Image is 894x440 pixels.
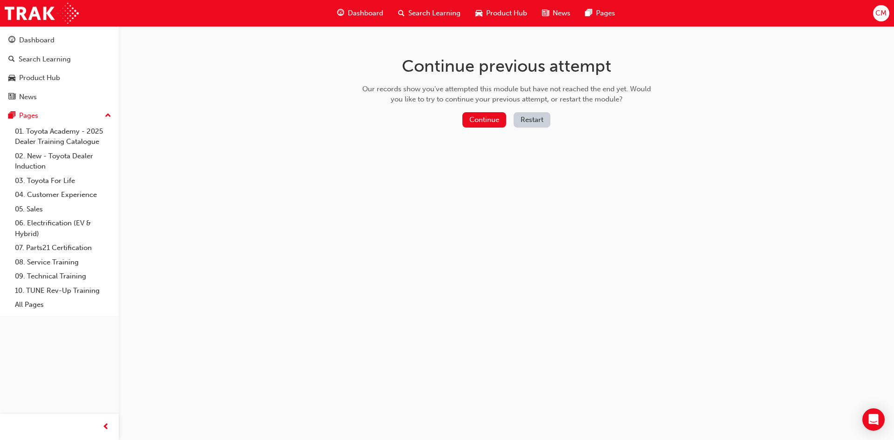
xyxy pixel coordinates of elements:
a: news-iconNews [535,4,578,23]
a: guage-iconDashboard [330,4,391,23]
div: Open Intercom Messenger [862,408,885,431]
span: car-icon [475,7,482,19]
span: search-icon [8,55,15,64]
div: Pages [19,110,38,121]
span: prev-icon [102,421,109,433]
span: pages-icon [8,112,15,120]
a: Dashboard [4,32,115,49]
img: Trak [5,3,79,24]
a: News [4,88,115,106]
button: Restart [514,112,550,128]
button: Continue [462,112,506,128]
a: 05. Sales [11,202,115,217]
button: CM [873,5,889,21]
span: guage-icon [8,36,15,45]
span: Pages [596,8,615,19]
a: All Pages [11,298,115,312]
button: DashboardSearch LearningProduct HubNews [4,30,115,107]
span: pages-icon [585,7,592,19]
span: search-icon [398,7,405,19]
div: News [19,92,37,102]
a: Search Learning [4,51,115,68]
a: 09. Technical Training [11,269,115,284]
span: car-icon [8,74,15,82]
button: Pages [4,107,115,124]
span: CM [875,8,887,19]
span: news-icon [542,7,549,19]
a: 01. Toyota Academy - 2025 Dealer Training Catalogue [11,124,115,149]
a: 02. New - Toyota Dealer Induction [11,149,115,174]
a: pages-iconPages [578,4,623,23]
a: 08. Service Training [11,255,115,270]
a: search-iconSearch Learning [391,4,468,23]
span: Product Hub [486,8,527,19]
span: Search Learning [408,8,461,19]
a: 07. Parts21 Certification [11,241,115,255]
span: Dashboard [348,8,383,19]
a: 03. Toyota For Life [11,174,115,188]
a: 04. Customer Experience [11,188,115,202]
a: 10. TUNE Rev-Up Training [11,284,115,298]
a: Product Hub [4,69,115,87]
span: guage-icon [337,7,344,19]
span: up-icon [105,110,111,122]
div: Our records show you've attempted this module but have not reached the end yet. Would you like to... [359,84,654,105]
a: 06. Electrification (EV & Hybrid) [11,216,115,241]
div: Dashboard [19,35,54,46]
a: car-iconProduct Hub [468,4,535,23]
span: news-icon [8,93,15,102]
h1: Continue previous attempt [359,56,654,76]
span: News [553,8,570,19]
div: Search Learning [19,54,71,65]
div: Product Hub [19,73,60,83]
